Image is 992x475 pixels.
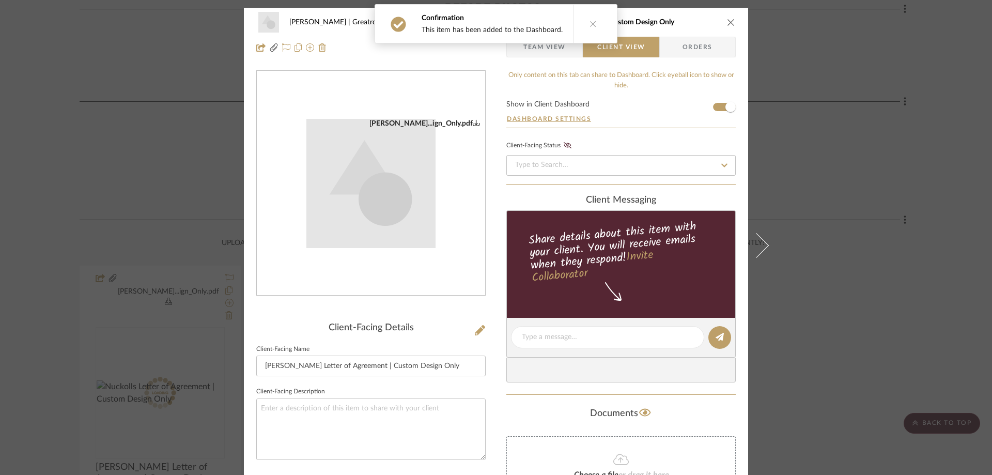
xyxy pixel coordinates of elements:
label: Client-Facing Name [256,347,309,352]
div: Confirmation [422,13,563,23]
div: Client-Facing Status [506,141,575,151]
button: close [726,18,736,27]
div: [PERSON_NAME]...ign_Only.pdf [369,119,480,128]
div: Documents [506,405,736,422]
div: Client-Facing Details [256,323,486,334]
img: item-placeholder.png [256,12,281,33]
span: [PERSON_NAME] | Greatroom 2025 [289,19,412,26]
div: This item has been added to the Dashboard. [422,25,563,35]
input: Type to Search… [506,155,736,176]
div: 0 [257,119,485,248]
span: Orders [671,37,724,57]
label: Client-Facing Description [256,389,325,394]
input: Enter Client-Facing Item Name [256,356,486,376]
img: item-placeholder.png [306,119,436,248]
div: client Messaging [506,195,736,206]
div: Only content on this tab can share to Dashboard. Click eyeball icon to show or hide. [506,70,736,90]
img: Remove from project [318,43,327,52]
button: Dashboard Settings [506,114,592,124]
div: Share details about this item with your client. You will receive emails when they respond! [505,217,737,286]
span: Client View [597,37,645,57]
